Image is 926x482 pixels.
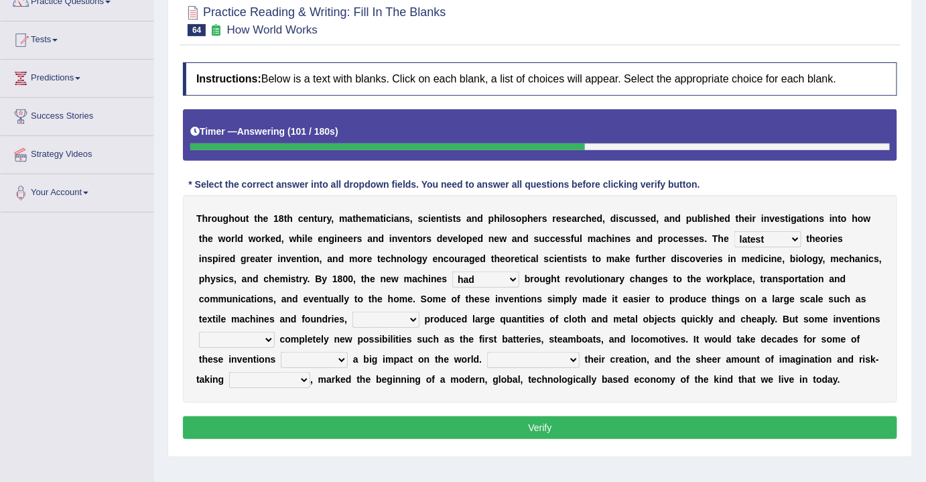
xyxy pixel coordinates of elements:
b: d [338,253,344,264]
span: 64 [188,24,206,36]
b: o [417,233,423,244]
b: t [314,213,318,224]
b: d [597,213,603,224]
b: e [775,213,780,224]
b: o [358,253,364,264]
b: d [480,253,486,264]
b: e [362,213,367,224]
b: o [858,213,864,224]
b: l [503,213,505,224]
b: e [263,253,269,264]
b: o [212,213,218,224]
b: , [331,213,334,224]
b: c [550,233,555,244]
b: r [577,213,580,224]
a: Success Stories [1,98,153,131]
b: e [533,213,539,224]
b: i [389,233,392,244]
b: s [426,233,432,244]
b: r [208,213,211,224]
b: s [561,213,567,224]
b: n [399,213,405,224]
b: a [394,213,399,224]
b: d [478,213,484,224]
b: w [499,233,507,244]
b: s [405,213,410,224]
b: w [289,233,297,244]
b: p [488,213,494,224]
b: e [720,213,725,224]
b: ( [287,126,291,137]
b: h [494,213,500,224]
b: n [669,213,675,224]
b: e [348,233,354,244]
b: h [202,233,208,244]
b: s [542,213,547,224]
b: m [367,213,375,224]
b: s [683,233,689,244]
b: r [269,253,272,264]
b: r [363,253,367,264]
b: i [750,213,752,224]
b: s [511,213,516,224]
b: d [647,233,653,244]
b: n [280,253,286,264]
b: n [202,253,208,264]
b: d [523,233,529,244]
b: h [809,233,815,244]
b: n [832,213,838,224]
b: s [456,213,462,224]
b: p [466,233,472,244]
h5: Timer — [190,127,338,137]
b: 1 [273,213,279,224]
b: n [373,233,379,244]
b: r [261,233,265,244]
b: , [657,213,659,224]
b: l [305,233,308,244]
b: c [444,253,449,264]
b: i [805,213,808,224]
b: , [320,253,322,264]
b: e [679,233,684,244]
b: d [675,213,681,224]
b: l [704,213,706,224]
b: n [332,253,338,264]
b: r [353,233,356,244]
b: o [841,213,847,224]
b: e [833,233,838,244]
b: m [339,213,347,224]
a: Tests [1,21,153,55]
b: g [469,253,475,264]
b: n [314,253,320,264]
b: e [224,253,230,264]
b: v [770,213,775,224]
b: e [453,233,458,244]
b: r [460,253,464,264]
b: o [808,213,814,224]
b: d [275,233,281,244]
a: Strategy Videos [1,136,153,170]
b: p [212,253,218,264]
b: s [448,213,453,224]
b: n [337,233,343,244]
b: e [555,233,561,244]
b: h [527,213,533,224]
b: ) [335,126,338,137]
b: h [494,253,501,264]
b: l [580,233,582,244]
b: i [830,213,832,224]
b: c [386,253,391,264]
b: d [230,253,236,264]
b: a [466,213,472,224]
b: o [308,253,314,264]
b: i [616,213,619,224]
b: u [574,233,580,244]
b: d [725,213,731,224]
b: h [852,213,858,224]
b: e [567,213,572,224]
b: d [478,233,484,244]
b: i [278,253,281,264]
b: c [624,213,629,224]
b: d [651,213,657,224]
b: o [235,213,241,224]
